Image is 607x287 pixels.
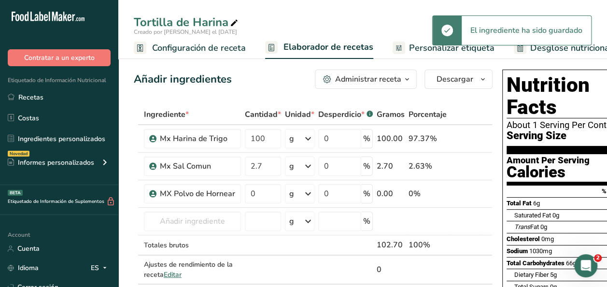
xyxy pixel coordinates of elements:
div: Administrar receta [335,73,401,85]
span: 1030mg [529,247,552,255]
div: Añadir ingredientes [134,72,232,87]
div: 100% [409,239,447,251]
span: Elaborador de recetas [283,41,373,54]
button: Administrar receta [315,70,417,89]
span: Serving Size [507,130,566,142]
button: Contratar a un experto [8,49,111,66]
i: Trans [514,223,530,230]
div: Tortilla de Harina [134,14,240,31]
span: 0mg [541,235,554,243]
div: Novedad [8,151,29,157]
div: Desperdicio [318,109,373,120]
span: Saturated Fat [514,212,551,219]
div: El ingrediente ha sido guardado [462,16,591,45]
button: Descargar [424,70,493,89]
div: ES [91,262,111,274]
div: g [289,160,294,172]
div: 2.63% [409,160,447,172]
div: 0.00 [377,188,405,200]
span: Sodium [507,247,528,255]
span: Personalizar etiqueta [409,42,494,55]
div: 2.70 [377,160,405,172]
div: 102.70 [377,239,405,251]
span: 0g [552,212,559,219]
span: Gramos [377,109,405,120]
div: g [289,133,294,144]
a: Elaborador de recetas [265,36,373,59]
div: Totales brutos [144,240,241,250]
a: Configuración de receta [134,37,246,59]
a: Personalizar etiqueta [393,37,494,59]
a: Idioma [8,259,39,276]
div: 0% [409,188,447,200]
span: 2 [594,254,602,262]
span: Configuración de receta [152,42,246,55]
div: Mx Harina de Trigo [160,133,235,144]
span: Fat [514,223,539,230]
div: 0 [377,264,405,275]
div: MX Polvo de Hornear [160,188,235,200]
div: 100.00 [377,133,405,144]
span: 0g [540,223,547,230]
div: Calories [507,165,590,179]
span: Ingrediente [144,109,189,120]
div: Informes personalizados [8,158,94,168]
div: g [289,215,294,227]
div: Mx Sal Comun [160,160,235,172]
div: 97.37% [409,133,447,144]
span: Descargar [437,73,473,85]
span: Creado por [PERSON_NAME] el [DATE] [134,28,237,36]
div: Amount Per Serving [507,156,590,165]
div: BETA [8,190,23,196]
span: Porcentaje [409,109,447,120]
div: g [289,188,294,200]
span: Total Carbohydrates [507,259,565,267]
iframe: Intercom live chat [574,254,597,277]
span: Total Fat [507,200,532,207]
span: 6g [533,200,540,207]
span: 5g [550,271,557,278]
span: Cantidad [245,109,281,120]
span: Editar [164,270,182,279]
span: Cholesterol [507,235,540,243]
span: Dietary Fiber [514,271,549,278]
input: Añadir ingrediente [144,212,241,231]
div: Ajustes de rendimiento de la receta [144,259,241,280]
span: Unidad [285,109,314,120]
span: 66g [566,259,576,267]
